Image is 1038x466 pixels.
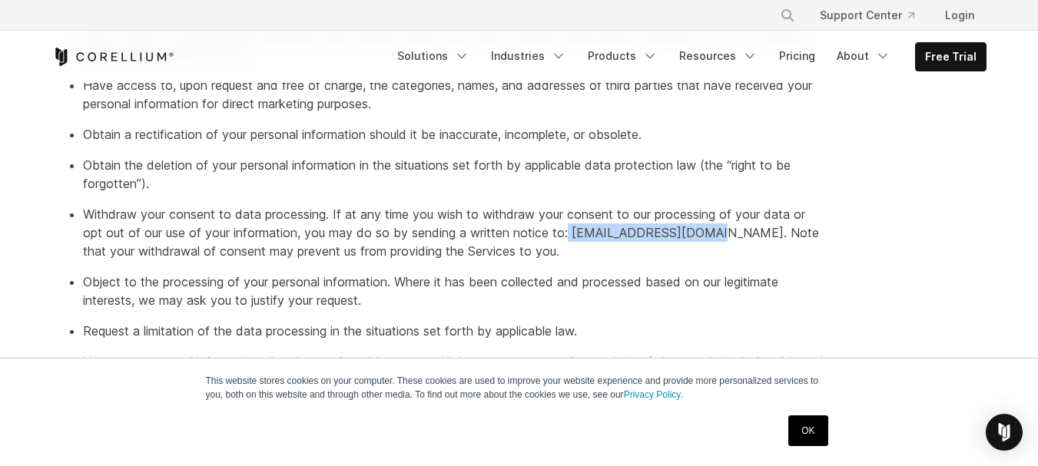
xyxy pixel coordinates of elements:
div: Navigation Menu [388,42,987,71]
button: Search [774,2,801,29]
div: Navigation Menu [761,2,987,29]
p: Obtain the deletion of your personal information in the situations set forth by applicable data p... [83,156,826,193]
a: Pricing [770,42,824,70]
a: Resources [670,42,767,70]
a: Login [933,2,987,29]
a: Free Trial [916,43,986,71]
a: Industries [482,42,575,70]
p: Object to the processing of your personal information. Where it has been collected and processed ... [83,273,826,309]
a: Support Center [808,2,927,29]
p: Have your personal information directly transferred by us to a third-party processor of your choi... [83,352,826,389]
a: About [827,42,900,70]
p: Request a limitation of the data processing in the situations set forth by applicable law. [83,322,826,340]
p: Obtain a rectification of your personal information should it be inaccurate, incomplete, or obsol... [83,125,826,144]
a: Products [579,42,667,70]
p: This website stores cookies on your computer. These cookies are used to improve your website expe... [206,374,833,402]
a: OK [788,415,827,446]
p: Have access to, upon request and free of charge, the categories, names, and addresses of third pa... [83,76,826,113]
a: Solutions [388,42,479,70]
p: Withdraw your consent to data processing. If at any time you wish to withdraw your consent to our... [83,205,826,260]
div: Open Intercom Messenger [986,414,1023,451]
a: Corellium Home [52,48,174,66]
a: Privacy Policy. [624,389,683,400]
